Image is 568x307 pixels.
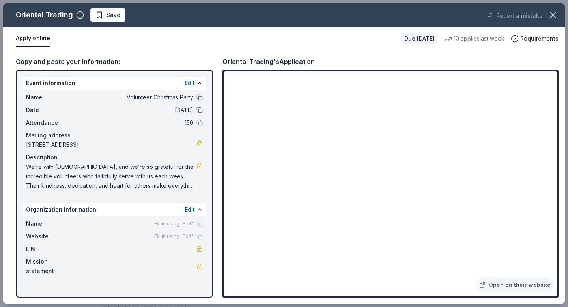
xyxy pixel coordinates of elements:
div: Organization information [23,203,206,216]
div: Copy and paste your information: [16,56,213,67]
span: Website [26,232,79,241]
span: [DATE] [79,105,193,115]
div: Oriental Trading's Application [222,56,315,67]
span: Name [26,219,79,228]
span: [STREET_ADDRESS] [26,140,196,150]
span: Attendance [26,118,79,127]
span: 150 [79,118,193,127]
span: Fill in using "Edit" [154,221,193,227]
button: Edit [185,205,195,214]
span: Name [26,93,79,102]
span: Date [26,105,79,115]
span: Save [106,10,120,20]
a: Open on their website [476,277,554,293]
div: Oriental Trading [16,9,73,21]
button: Report a mistake [487,11,543,21]
span: We’re with [DEMOGRAPHIC_DATA], and we’re so grateful for the incredible volunteers who faithfully... [26,162,196,191]
div: 10 applies last week [444,34,504,43]
button: Save [90,8,125,22]
div: Event information [23,77,206,90]
span: Requirements [520,34,559,43]
span: Fill in using "Edit" [154,233,193,240]
button: Edit [185,79,195,88]
button: Apply online [16,30,50,47]
span: EIN [26,244,79,254]
button: Requirements [511,34,559,43]
span: Volunteer Christmas Party [79,93,193,102]
div: Due [DATE] [401,33,438,44]
span: Mission statement [26,257,79,276]
div: Description [26,153,203,162]
div: Mailing address [26,131,203,140]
